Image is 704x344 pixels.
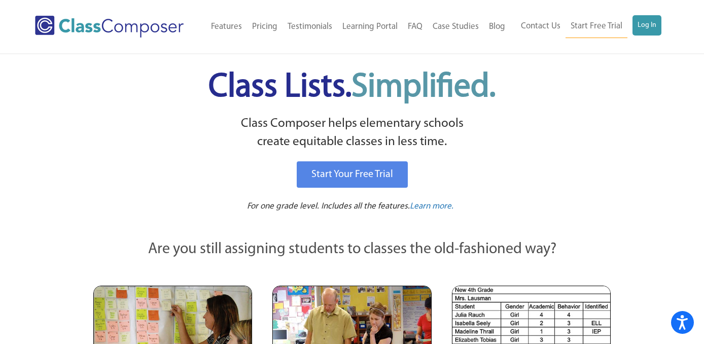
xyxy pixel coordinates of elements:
[283,16,337,38] a: Testimonials
[410,200,453,213] a: Learn more.
[337,16,403,38] a: Learning Portal
[35,16,184,38] img: Class Composer
[206,16,247,38] a: Features
[92,115,612,152] p: Class Composer helps elementary schools create equitable classes in less time.
[247,202,410,211] span: For one grade level. Includes all the features.
[247,16,283,38] a: Pricing
[510,15,661,38] nav: Header Menu
[516,15,566,38] a: Contact Us
[566,15,627,38] a: Start Free Trial
[311,169,393,180] span: Start Your Free Trial
[428,16,484,38] a: Case Studies
[632,15,661,36] a: Log In
[410,202,453,211] span: Learn more.
[93,238,611,261] p: Are you still assigning students to classes the old-fashioned way?
[351,71,496,104] span: Simplified.
[201,16,511,38] nav: Header Menu
[403,16,428,38] a: FAQ
[208,71,496,104] span: Class Lists.
[297,161,408,188] a: Start Your Free Trial
[484,16,510,38] a: Blog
